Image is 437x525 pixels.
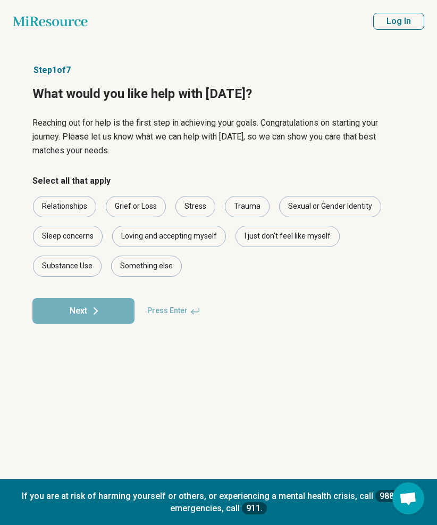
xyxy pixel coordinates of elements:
a: 911. [242,502,267,514]
div: Relationships [33,196,96,217]
div: Trauma [225,196,270,217]
span: Press Enter [141,298,207,324]
p: Reaching out for help is the first step in achieving your goals. Congratulations on starting your... [32,116,405,158]
p: Step 1 of 7 [32,64,405,77]
div: Substance Use [33,256,102,277]
div: Sleep concerns [33,226,103,247]
div: Grief or Loss [106,196,166,217]
button: Next [32,298,135,324]
p: If you are at risk of harming yourself or others, or experiencing a mental health crisis, call Fo... [11,490,426,514]
legend: Select all that apply [32,175,111,187]
div: Loving and accepting myself [112,226,226,247]
h1: What would you like help with [DATE]? [32,85,405,103]
div: Sexual or Gender Identity [279,196,381,217]
div: Stress [175,196,215,217]
a: 988. [375,490,400,502]
a: Open chat [392,482,424,514]
div: I just don't feel like myself [236,226,340,247]
button: Log In [373,13,424,30]
div: Something else [111,256,182,277]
